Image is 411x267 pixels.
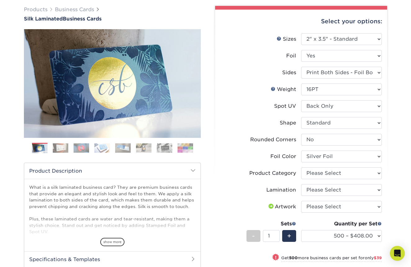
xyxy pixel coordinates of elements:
[24,163,201,179] h2: Product Description
[271,86,296,93] div: Weight
[365,256,382,260] span: only
[24,7,47,12] a: Products
[32,141,47,156] img: Business Cards 01
[286,52,296,60] div: Foil
[178,143,193,153] img: Business Cards 08
[274,102,296,110] div: Spot UV
[289,256,298,260] strong: 500
[2,248,53,265] iframe: Google Customer Reviews
[301,220,382,228] div: Quantity per Set
[250,136,296,143] div: Rounded Corners
[287,231,291,241] span: +
[246,220,296,228] div: Sets
[249,170,296,177] div: Product Category
[94,143,110,153] img: Business Cards 04
[53,143,68,153] img: Business Cards 02
[157,143,172,153] img: Business Cards 07
[281,256,382,262] small: Get more business cards per set for
[55,7,94,12] a: Business Cards
[275,254,277,261] span: !
[280,119,296,127] div: Shape
[220,10,382,33] div: Select your options:
[266,186,296,194] div: Lamination
[252,231,255,241] span: -
[115,143,131,153] img: Business Cards 05
[136,143,151,153] img: Business Cards 06
[100,238,124,246] span: show more
[74,143,89,153] img: Business Cards 03
[270,153,296,160] div: Foil Color
[390,246,405,261] div: Open Intercom Messenger
[374,256,382,260] span: $39
[24,16,63,22] span: Silk Laminated
[267,203,296,210] div: Artwork
[277,35,296,43] div: Sizes
[282,69,296,76] div: Sides
[24,16,201,22] a: Silk LaminatedBusiness Cards
[24,16,201,22] h1: Business Cards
